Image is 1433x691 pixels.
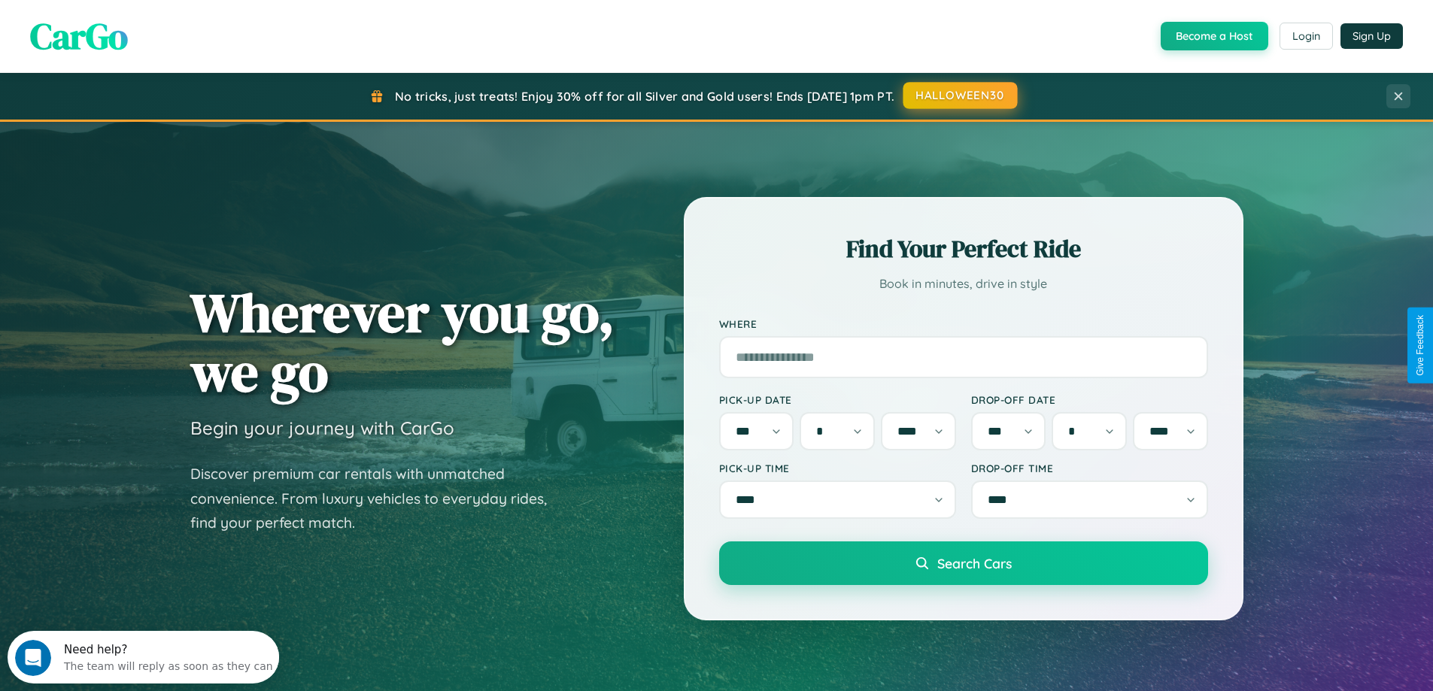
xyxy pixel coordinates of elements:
[190,283,615,402] h1: Wherever you go, we go
[1415,315,1425,376] div: Give Feedback
[719,393,956,406] label: Pick-up Date
[903,82,1018,109] button: HALLOWEEN30
[719,273,1208,295] p: Book in minutes, drive in style
[1340,23,1403,49] button: Sign Up
[8,631,279,683] iframe: Intercom live chat discovery launcher
[719,462,956,474] label: Pick-up Time
[15,640,51,676] iframe: Intercom live chat
[719,232,1208,265] h2: Find Your Perfect Ride
[190,417,454,439] h3: Begin your journey with CarGo
[1280,23,1333,50] button: Login
[937,555,1012,571] span: Search Cars
[190,462,566,535] p: Discover premium car rentals with unmatched convenience. From luxury vehicles to everyday rides, ...
[719,541,1208,585] button: Search Cars
[971,393,1208,406] label: Drop-off Date
[56,13,266,25] div: Need help?
[56,25,266,41] div: The team will reply as soon as they can
[6,6,280,47] div: Open Intercom Messenger
[395,89,894,104] span: No tricks, just treats! Enjoy 30% off for all Silver and Gold users! Ends [DATE] 1pm PT.
[1161,22,1268,50] button: Become a Host
[719,317,1208,330] label: Where
[971,462,1208,474] label: Drop-off Time
[30,11,128,61] span: CarGo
